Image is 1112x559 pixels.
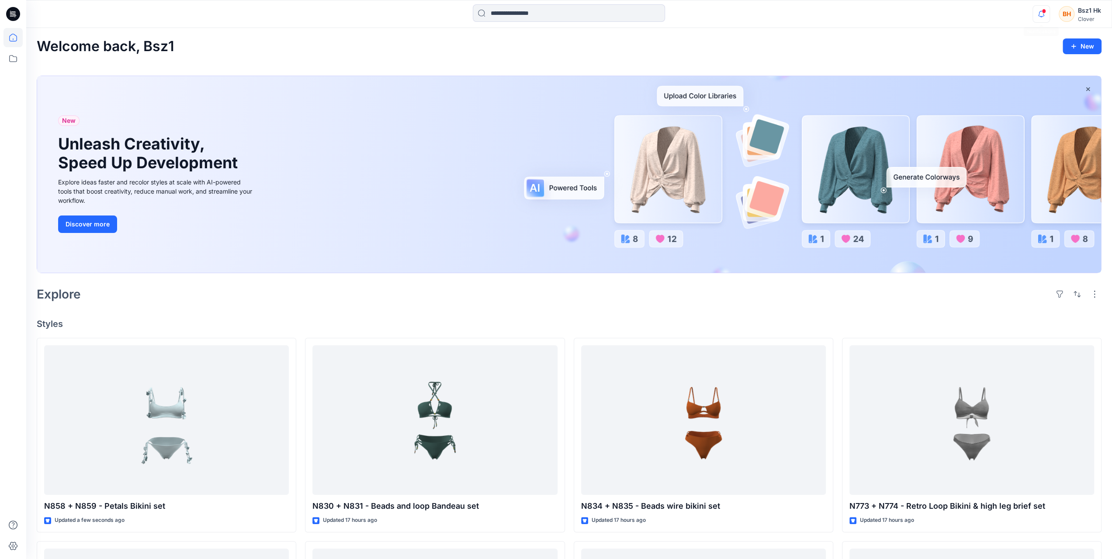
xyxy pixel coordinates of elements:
[37,319,1102,329] h4: Styles
[581,500,826,512] p: N834 + N835 - Beads wire bikini set
[58,215,255,233] a: Discover more
[312,500,557,512] p: N830 + N831 - Beads and loop Bandeau set
[62,115,76,126] span: New
[849,345,1094,495] a: N773 + N774 - Retro Loop Bikini & high leg brief set
[37,287,81,301] h2: Explore
[592,516,646,525] p: Updated 17 hours ago
[860,516,914,525] p: Updated 17 hours ago
[58,135,242,172] h1: Unleash Creativity, Speed Up Development
[849,500,1094,512] p: N773 + N774 - Retro Loop Bikini & high leg brief set
[44,345,289,495] a: N858 + N859 - Petals Bikini set
[1059,6,1074,22] div: BH
[58,215,117,233] button: Discover more
[323,516,377,525] p: Updated 17 hours ago
[37,38,174,55] h2: Welcome back, Bsz1
[581,345,826,495] a: N834 + N835 - Beads wire bikini set
[58,177,255,205] div: Explore ideas faster and recolor styles at scale with AI-powered tools that boost creativity, red...
[1078,16,1101,22] div: Clover
[44,500,289,512] p: N858 + N859 - Petals Bikini set
[312,345,557,495] a: N830 + N831 - Beads and loop Bandeau set
[1078,5,1101,16] div: Bsz1 Hk
[55,516,125,525] p: Updated a few seconds ago
[1063,38,1102,54] button: New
